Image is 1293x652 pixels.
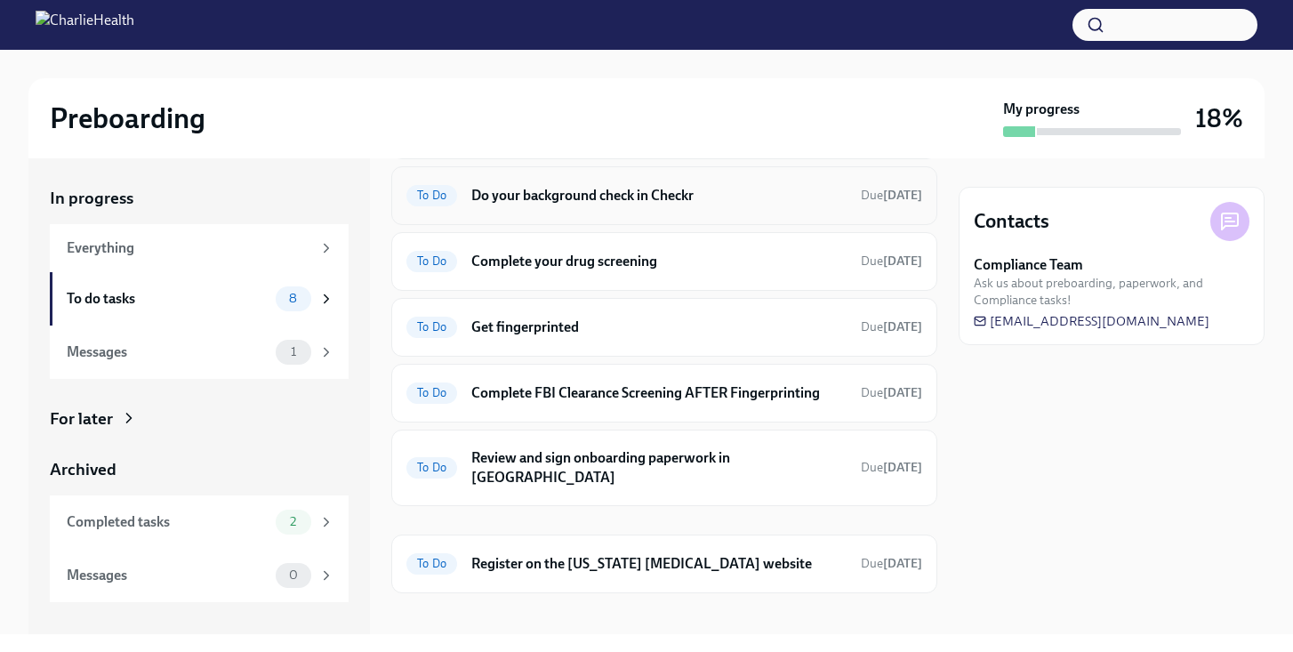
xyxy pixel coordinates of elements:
span: Ask us about preboarding, paperwork, and Compliance tasks! [974,275,1249,309]
div: To do tasks [67,289,269,309]
a: To DoComplete your drug screeningDue[DATE] [406,247,922,276]
span: Due [861,319,922,334]
strong: [DATE] [883,319,922,334]
a: Messages1 [50,326,349,379]
a: Completed tasks2 [50,495,349,549]
a: To DoComplete FBI Clearance Screening AFTER FingerprintingDue[DATE] [406,379,922,407]
a: To DoReview and sign onboarding paperwork in [GEOGRAPHIC_DATA]Due[DATE] [406,445,922,491]
a: In progress [50,187,349,210]
div: Messages [67,342,269,362]
a: To DoGet fingerprintedDue[DATE] [406,313,922,342]
span: To Do [406,189,457,202]
span: Due [861,556,922,571]
span: 8 [278,292,308,305]
strong: My progress [1003,100,1080,119]
h4: Contacts [974,208,1049,235]
span: Due [861,460,922,475]
span: October 6th, 2025 09:00 [861,459,922,476]
a: To do tasks8 [50,272,349,326]
span: September 29th, 2025 09:00 [861,555,922,572]
img: CharlieHealth [36,11,134,39]
h6: Register on the [US_STATE] [MEDICAL_DATA] website [471,554,847,574]
span: 1 [280,345,307,358]
a: For later [50,407,349,431]
div: Everything [67,238,311,258]
h2: Preboarding [50,101,205,136]
span: Due [861,254,922,269]
span: Due [861,385,922,400]
div: For later [50,407,113,431]
span: October 6th, 2025 09:00 [861,384,922,401]
span: To Do [406,386,457,399]
span: October 3rd, 2025 09:00 [861,253,922,270]
strong: [DATE] [883,460,922,475]
a: Messages0 [50,549,349,602]
span: 0 [278,568,309,582]
span: October 3rd, 2025 09:00 [861,318,922,335]
span: To Do [406,461,457,474]
strong: [DATE] [883,254,922,269]
h3: 18% [1195,102,1243,134]
strong: [DATE] [883,188,922,203]
strong: [DATE] [883,385,922,400]
span: To Do [406,254,457,268]
h6: Review and sign onboarding paperwork in [GEOGRAPHIC_DATA] [471,448,847,487]
h6: Do your background check in Checkr [471,186,847,205]
div: Completed tasks [67,512,269,532]
div: Messages [67,566,269,585]
strong: Compliance Team [974,255,1083,275]
h6: Complete FBI Clearance Screening AFTER Fingerprinting [471,383,847,403]
a: [EMAIL_ADDRESS][DOMAIN_NAME] [974,312,1209,330]
a: To DoRegister on the [US_STATE] [MEDICAL_DATA] websiteDue[DATE] [406,550,922,578]
span: 2 [279,515,307,528]
a: Archived [50,458,349,481]
span: To Do [406,320,457,334]
h6: Get fingerprinted [471,318,847,337]
a: To DoDo your background check in CheckrDue[DATE] [406,181,922,210]
h6: Complete your drug screening [471,252,847,271]
strong: [DATE] [883,556,922,571]
span: To Do [406,557,457,570]
a: Everything [50,224,349,272]
span: Due [861,188,922,203]
span: September 29th, 2025 09:00 [861,187,922,204]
